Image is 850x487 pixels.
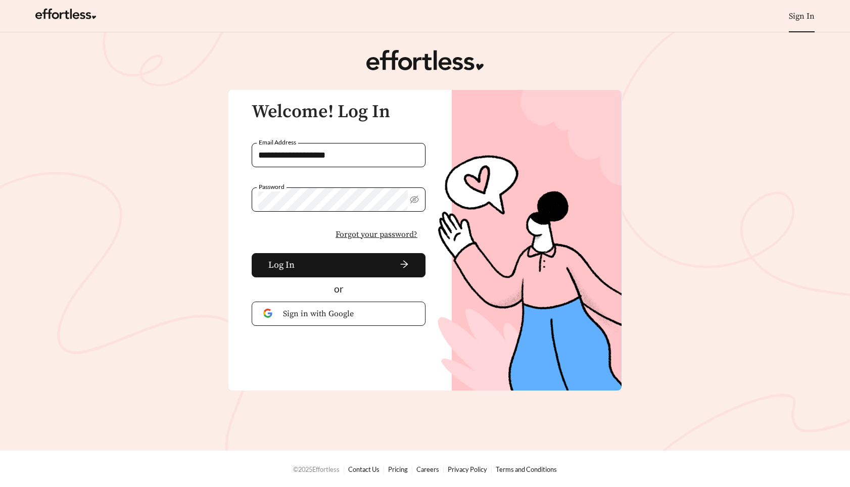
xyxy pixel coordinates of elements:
span: Log In [268,258,295,272]
h3: Welcome! Log In [252,102,426,122]
a: Pricing [388,465,408,473]
span: © 2025 Effortless [293,465,340,473]
a: Sign In [789,11,815,21]
button: Log Inarrow-right [252,253,426,277]
a: Terms and Conditions [496,465,557,473]
a: Contact Us [348,465,380,473]
img: Google Authentication [263,309,275,318]
span: arrow-right [299,260,409,271]
a: Privacy Policy [448,465,487,473]
span: eye-invisible [410,195,419,204]
button: Sign in with Google [252,302,426,326]
span: Sign in with Google [283,308,414,320]
a: Careers [416,465,439,473]
div: or [252,282,426,297]
span: Forgot your password? [336,228,417,240]
button: Forgot your password? [327,224,426,245]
